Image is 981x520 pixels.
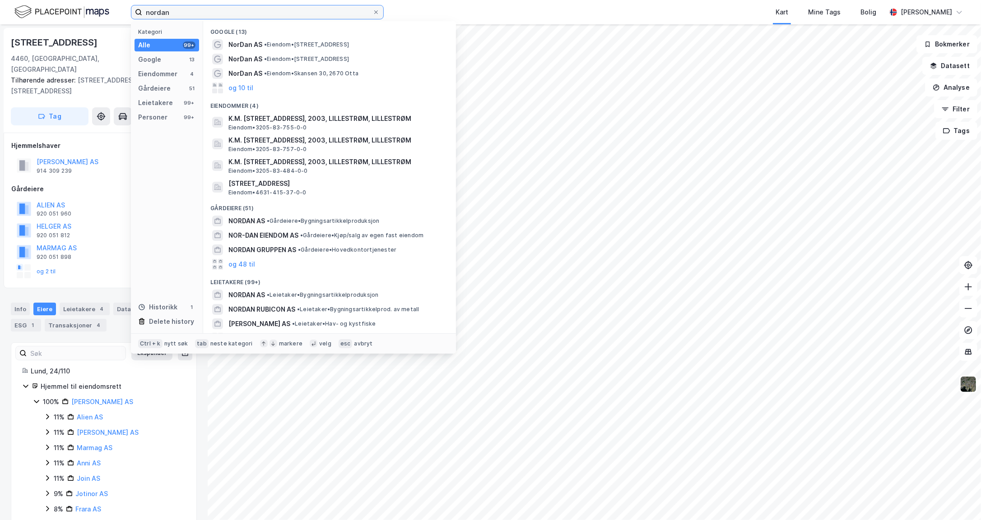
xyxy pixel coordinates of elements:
div: 51 [188,85,195,92]
div: 8% [54,504,63,515]
span: Leietaker • Bygningsartikkelprod. av metall [297,306,419,313]
div: Kategori [138,28,199,35]
span: • [267,217,270,224]
span: Eiendom • [STREET_ADDRESS] [264,55,349,63]
a: Anni AS [77,459,101,467]
div: Eiendommer [138,69,177,79]
a: Join AS [77,474,100,482]
span: • [297,306,300,313]
div: Google (13) [203,21,456,37]
span: • [264,41,267,48]
a: Frara AS [75,505,101,513]
span: NORDAN RUBICON AS [228,304,295,315]
div: Chatt-widget [936,477,981,520]
span: Gårdeiere • Hovedkontortjenester [298,246,396,253]
span: NorDan AS [228,54,262,64]
span: Gårdeiere • Kjøp/salg av egen fast eiendom [300,232,423,239]
a: Alien AS [77,413,103,421]
span: NOR-DAN EIENDOM AS [228,230,298,241]
button: og 10 til [228,83,253,93]
div: Eiendommer (4) [203,95,456,111]
span: Eiendom • [STREET_ADDRESS] [264,41,349,48]
span: • [267,291,270,298]
div: 4 [94,321,103,330]
div: velg [319,340,331,347]
div: Gårdeiere (51) [203,198,456,214]
div: 1 [188,304,195,311]
input: Søk på adresse, matrikkel, gårdeiere, leietakere eller personer [142,5,372,19]
button: Filter [934,100,977,118]
div: Transaksjoner [45,319,107,331]
div: Hjemmelshaver [11,140,196,151]
div: Bolig [860,7,876,18]
div: [STREET_ADDRESS] [11,35,99,50]
div: 4 [188,70,195,78]
div: Kart [776,7,788,18]
div: 4460, [GEOGRAPHIC_DATA], [GEOGRAPHIC_DATA] [11,53,158,75]
div: 920 051 898 [37,253,71,261]
div: 99+ [183,114,195,121]
span: NorDan AS [228,68,262,79]
span: [STREET_ADDRESS] [228,178,445,189]
div: Google [138,54,161,65]
span: Leietaker • Hav- og kystfiske [292,320,376,327]
div: Delete history [149,316,194,327]
button: Tag [11,107,88,125]
div: 1 [28,321,37,330]
div: Hjemmel til eiendomsrett [41,381,186,392]
span: • [264,70,267,77]
div: tab [195,339,209,348]
span: • [298,246,301,253]
span: NORDAN AS [228,290,265,300]
div: 914 309 239 [37,167,72,175]
span: NORDAN GRUPPEN AS [228,244,296,255]
div: 99+ [183,41,195,49]
div: 11% [54,442,65,453]
span: NORDAN AS [228,216,265,226]
div: markere [279,340,302,347]
span: Gårdeiere • Bygningsartikkelproduksjon [267,217,379,225]
button: Bokmerker [916,35,977,53]
img: 9k= [960,376,977,393]
input: Søk [27,346,126,360]
div: avbryt [354,340,372,347]
div: Leietakere [60,303,110,315]
div: nytt søk [164,340,188,347]
span: Eiendom • 4631-415-37-0-0 [228,189,307,196]
div: Gårdeiere [11,184,196,194]
span: • [264,55,267,62]
span: K.M. [STREET_ADDRESS], 2003, LILLESTRØM, LILLESTRØM [228,113,445,124]
span: Leietaker • Bygningsartikkelproduksjon [267,291,378,299]
div: 920 051 812 [37,232,70,239]
div: Eiere [33,303,56,315]
span: Eiendom • 3205-83-755-0-0 [228,124,307,131]
div: Alle [138,40,150,51]
div: 11% [54,473,65,484]
div: Gårdeiere [138,83,171,94]
div: Lund, 24/110 [31,366,186,377]
span: Tilhørende adresser: [11,76,78,84]
div: 11% [54,458,65,469]
button: Tags [935,122,977,140]
div: 4 [97,304,106,313]
div: Info [11,303,30,315]
div: Personer [138,112,167,123]
iframe: Chat Widget [936,477,981,520]
span: K.M. [STREET_ADDRESS], 2003, LILLESTRØM, LILLESTRØM [228,135,445,146]
a: [PERSON_NAME] AS [77,428,139,436]
a: Marmag AS [77,444,112,451]
div: Ctrl + k [138,339,163,348]
div: 920 051 960 [37,210,71,217]
div: 100% [43,396,59,407]
div: 9% [54,488,63,499]
a: [PERSON_NAME] AS [71,398,133,405]
div: Mine Tags [808,7,841,18]
div: [STREET_ADDRESS], [STREET_ADDRESS] [11,75,190,97]
div: esc [339,339,353,348]
span: Eiendom • 3205-83-484-0-0 [228,167,308,175]
button: Analyse [925,78,977,97]
button: Datasett [922,57,977,75]
span: NorDan AS [228,39,262,50]
span: Eiendom • Skansen 30, 2670 Otta [264,70,358,77]
button: og 48 til [228,259,255,270]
